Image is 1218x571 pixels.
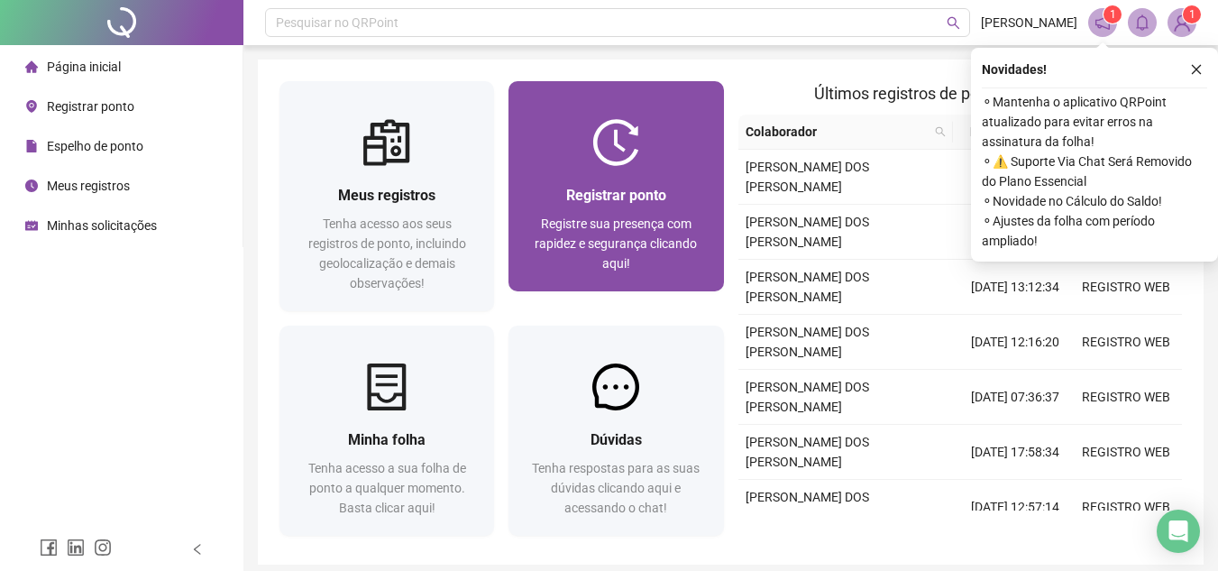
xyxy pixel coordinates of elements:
[47,139,143,153] span: Espelho de ponto
[25,140,38,152] span: file
[25,100,38,113] span: environment
[982,92,1207,152] span: ⚬ Mantenha o aplicativo QRPoint atualizado para evitar erros na assinatura da folha!
[746,490,869,524] span: [PERSON_NAME] DOS [PERSON_NAME]
[982,191,1207,211] span: ⚬ Novidade no Cálculo do Saldo!
[40,539,58,557] span: facebook
[981,13,1077,32] span: [PERSON_NAME]
[566,187,666,204] span: Registrar ponto
[308,461,466,515] span: Tenha acesso a sua folha de ponto a qualquer momento. Basta clicar aqui!
[1183,5,1201,23] sup: Atualize o seu contato no menu Meus Dados
[960,425,1071,480] td: [DATE] 17:58:34
[746,270,869,304] span: [PERSON_NAME] DOS [PERSON_NAME]
[814,84,1105,103] span: Últimos registros de ponto sincronizados
[953,115,1060,150] th: Data/Hora
[1094,14,1111,31] span: notification
[1071,425,1182,480] td: REGISTRO WEB
[1071,370,1182,425] td: REGISTRO WEB
[746,380,869,414] span: [PERSON_NAME] DOS [PERSON_NAME]
[1190,63,1203,76] span: close
[960,122,1039,142] span: Data/Hora
[746,160,869,194] span: [PERSON_NAME] DOS [PERSON_NAME]
[508,81,723,291] a: Registrar pontoRegistre sua presença com rapidez e segurança clicando aqui!
[47,60,121,74] span: Página inicial
[25,60,38,73] span: home
[47,218,157,233] span: Minhas solicitações
[746,122,929,142] span: Colaborador
[191,543,204,556] span: left
[960,480,1071,535] td: [DATE] 12:57:14
[279,326,494,536] a: Minha folhaTenha acesso a sua folha de ponto a qualquer momento. Basta clicar aqui!
[746,325,869,359] span: [PERSON_NAME] DOS [PERSON_NAME]
[535,216,697,271] span: Registre sua presença com rapidez e segurança clicando aqui!
[982,152,1207,191] span: ⚬ ⚠️ Suporte Via Chat Será Removido do Plano Essencial
[532,461,700,515] span: Tenha respostas para as suas dúvidas clicando aqui e acessando o chat!
[746,215,869,249] span: [PERSON_NAME] DOS [PERSON_NAME]
[67,539,85,557] span: linkedin
[1189,8,1195,21] span: 1
[960,205,1071,260] td: [DATE] 18:00:44
[1071,480,1182,535] td: REGISTRO WEB
[931,118,949,145] span: search
[1168,9,1195,36] img: 84045
[308,216,466,290] span: Tenha acesso aos seus registros de ponto, incluindo geolocalização e demais observações!
[508,326,723,536] a: DúvidasTenha respostas para as suas dúvidas clicando aqui e acessando o chat!
[746,435,869,469] span: [PERSON_NAME] DOS [PERSON_NAME]
[1110,8,1116,21] span: 1
[1071,315,1182,370] td: REGISTRO WEB
[982,60,1047,79] span: Novidades !
[94,539,112,557] span: instagram
[591,431,642,448] span: Dúvidas
[935,126,946,137] span: search
[960,370,1071,425] td: [DATE] 07:36:37
[25,219,38,232] span: schedule
[1157,510,1200,553] div: Open Intercom Messenger
[338,187,435,204] span: Meus registros
[960,150,1071,205] td: [DATE] 07:25:31
[1104,5,1122,23] sup: 1
[348,431,426,448] span: Minha folha
[1134,14,1150,31] span: bell
[1071,260,1182,315] td: REGISTRO WEB
[982,211,1207,251] span: ⚬ Ajustes da folha com período ampliado!
[25,180,38,192] span: clock-circle
[47,179,130,193] span: Meus registros
[947,16,960,30] span: search
[960,260,1071,315] td: [DATE] 13:12:34
[47,99,134,114] span: Registrar ponto
[960,315,1071,370] td: [DATE] 12:16:20
[279,81,494,311] a: Meus registrosTenha acesso aos seus registros de ponto, incluindo geolocalização e demais observa...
